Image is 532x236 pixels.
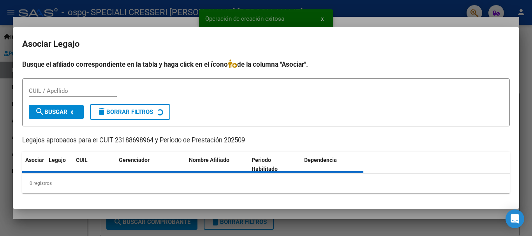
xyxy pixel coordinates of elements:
datatable-header-cell: Asociar [22,152,46,177]
div: 0 registros [22,174,510,193]
span: CUIL [76,157,88,163]
h2: Asociar Legajo [22,37,510,51]
datatable-header-cell: Dependencia [301,152,364,177]
h4: Busque el afiliado correspondiente en la tabla y haga click en el ícono de la columna "Asociar". [22,59,510,69]
span: Dependencia [304,157,337,163]
span: Buscar [35,108,67,115]
span: Legajo [49,157,66,163]
span: Borrar Filtros [97,108,153,115]
mat-icon: search [35,107,44,116]
datatable-header-cell: Legajo [46,152,73,177]
span: Gerenciador [119,157,150,163]
span: Periodo Habilitado [252,157,278,172]
div: Open Intercom Messenger [506,209,524,228]
p: Legajos aprobados para el CUIT 23188698964 y Período de Prestación 202509 [22,136,510,146]
datatable-header-cell: CUIL [73,152,116,177]
button: Borrar Filtros [90,104,170,120]
button: Buscar [29,105,84,119]
span: Nombre Afiliado [189,157,229,163]
datatable-header-cell: Periodo Habilitado [248,152,301,177]
span: Asociar [25,157,44,163]
datatable-header-cell: Nombre Afiliado [186,152,248,177]
mat-icon: delete [97,107,106,116]
datatable-header-cell: Gerenciador [116,152,186,177]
